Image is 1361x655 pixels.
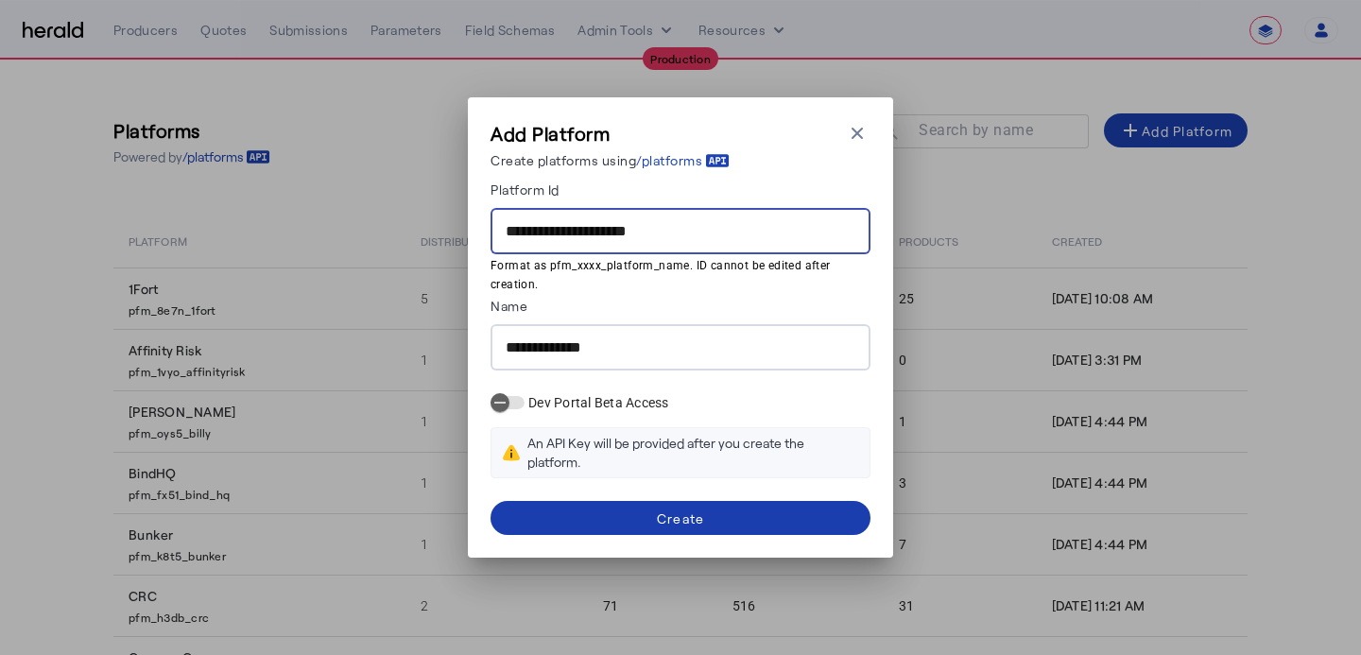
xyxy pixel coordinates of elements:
[491,254,859,294] mat-hint: Format as pfm_xxxx_platform_name. ID cannot be edited after creation.
[525,393,669,412] label: Dev Portal Beta Access
[527,434,858,472] div: An API Key will be provided after you create the platform.
[636,150,730,170] a: /platforms
[491,298,527,314] label: Name
[491,501,870,535] button: Create
[491,150,730,170] p: Create platforms using
[491,120,730,147] h3: Add Platform
[657,508,705,528] div: Create
[491,181,560,198] label: Platform Id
